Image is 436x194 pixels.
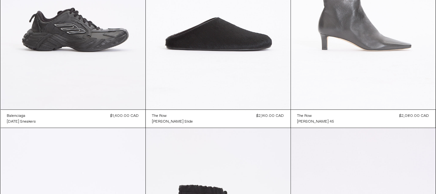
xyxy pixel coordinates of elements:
a: [PERSON_NAME] 45 [297,119,334,125]
div: The Row [152,113,167,119]
a: Balenciaga [7,113,36,119]
a: [PERSON_NAME] Slide [152,119,193,125]
a: The Row [297,113,334,119]
div: The Row [297,113,312,119]
div: $2,140.00 CAD [257,113,284,119]
div: $1,400.00 CAD [111,113,139,119]
a: The Row [152,113,193,119]
div: $2,080.00 CAD [399,113,429,119]
a: [DATE] Sneakers [7,119,36,125]
div: Balenciaga [7,113,26,119]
